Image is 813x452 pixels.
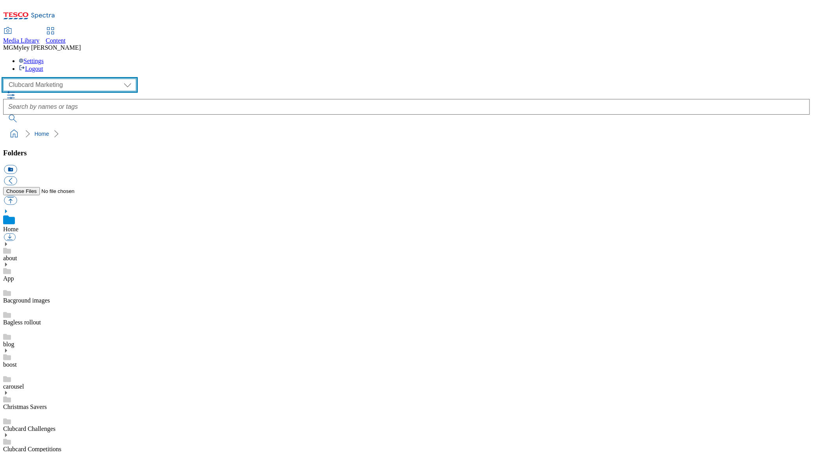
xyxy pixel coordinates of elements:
a: Media Library [3,28,40,44]
a: Bagless rollout [3,319,41,326]
a: boost [3,361,17,368]
h3: Folders [3,149,810,157]
a: Clubcard Challenges [3,425,56,432]
a: blog [3,341,14,348]
a: about [3,255,17,261]
span: Myley [PERSON_NAME] [13,44,81,51]
nav: breadcrumb [3,126,810,141]
a: home [8,128,20,140]
span: Content [46,37,66,44]
a: carousel [3,383,24,390]
span: Media Library [3,37,40,44]
a: Christmas Savers [3,403,47,410]
a: Settings [19,58,44,64]
input: Search by names or tags [3,99,810,115]
a: Bacground images [3,297,50,304]
a: Logout [19,65,43,72]
a: App [3,275,14,282]
span: MG [3,44,13,51]
a: Home [3,226,18,232]
a: Content [46,28,66,44]
a: Home [34,131,49,137]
